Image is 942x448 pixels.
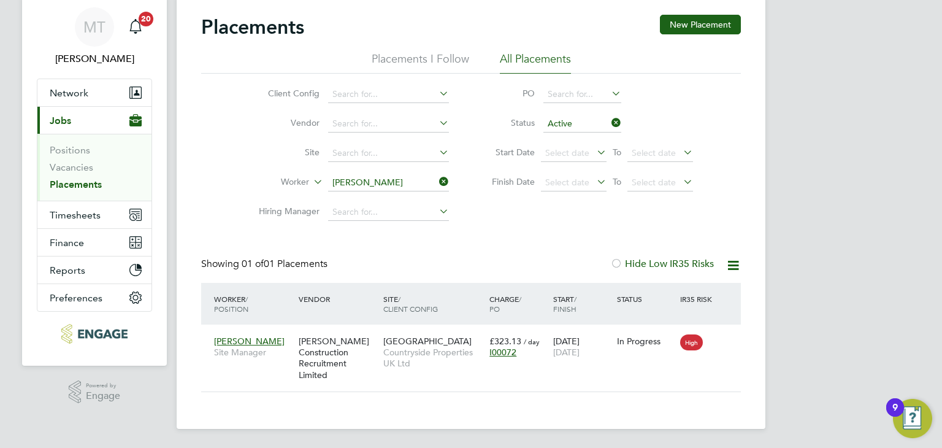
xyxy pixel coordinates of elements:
label: PO [480,88,535,99]
label: Finish Date [480,176,535,187]
div: Site [380,288,486,320]
input: Search for... [328,115,449,133]
div: Vendor [296,288,380,310]
img: acr-ltd-logo-retina.png [61,324,127,344]
label: Site [249,147,320,158]
a: Powered byEngage [69,380,121,404]
label: Hide Low IR35 Risks [610,258,714,270]
input: Search for... [543,86,621,103]
span: / Position [214,294,248,314]
div: Showing [201,258,330,271]
label: Hiring Manager [249,206,320,217]
span: Preferences [50,292,102,304]
span: Select date [632,177,676,188]
div: IR35 Risk [677,288,719,310]
span: Select date [545,147,589,158]
span: 01 Placements [242,258,327,270]
span: MT [83,19,105,35]
span: Select date [632,147,676,158]
div: Jobs [37,134,151,201]
span: [GEOGRAPHIC_DATA] [383,336,472,347]
span: / PO [489,294,521,314]
button: Network [37,79,151,106]
span: Network [50,87,88,99]
span: Engage [86,391,120,401]
a: Positions [50,144,90,156]
button: Finance [37,229,151,256]
span: Finance [50,237,84,249]
span: 01 of [242,258,264,270]
input: Search for... [328,145,449,162]
span: Site Manager [214,347,293,358]
div: In Progress [617,336,675,347]
span: 20 [139,12,153,26]
span: Jobs [50,115,71,126]
div: Worker [211,288,296,320]
span: Powered by [86,380,120,391]
div: [PERSON_NAME] Construction Recruitment Limited [296,330,380,387]
div: Start [550,288,614,320]
span: Select date [545,177,589,188]
div: 9 [892,407,898,423]
a: Vacancies [50,161,93,173]
span: [DATE] [553,347,580,358]
label: Client Config [249,88,320,99]
a: 20 [123,7,148,47]
h2: Placements [201,15,304,39]
label: Worker [239,176,309,188]
div: Status [614,288,678,310]
button: Open Resource Center, 9 new notifications [893,399,932,438]
span: To [609,144,625,160]
span: High [680,334,703,350]
button: Preferences [37,284,151,311]
label: Start Date [480,147,535,158]
li: All Placements [500,52,571,74]
button: New Placement [660,15,741,34]
a: [PERSON_NAME]Site Manager[PERSON_NAME] Construction Recruitment Limited[GEOGRAPHIC_DATA]Countrysi... [211,329,741,339]
span: £323.13 [489,336,521,347]
label: Vendor [249,117,320,128]
div: Charge [486,288,550,320]
input: Search for... [328,86,449,103]
a: MT[PERSON_NAME] [37,7,152,66]
span: I00072 [489,347,516,358]
span: [PERSON_NAME] [214,336,285,347]
button: Reports [37,257,151,284]
li: Placements I Follow [372,52,469,74]
a: Go to home page [37,324,152,344]
button: Jobs [37,107,151,134]
span: / Client Config [383,294,438,314]
div: [DATE] [550,330,614,364]
span: Timesheets [50,209,101,221]
span: / Finish [553,294,576,314]
span: To [609,174,625,190]
span: / day [524,337,540,346]
button: Timesheets [37,201,151,228]
input: Select one [543,115,621,133]
a: Placements [50,179,102,190]
label: Status [480,117,535,128]
span: Countryside Properties UK Ltd [383,347,483,369]
span: Reports [50,265,85,276]
input: Search for... [328,174,449,191]
input: Search for... [328,204,449,221]
span: Martina Taylor [37,52,152,66]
